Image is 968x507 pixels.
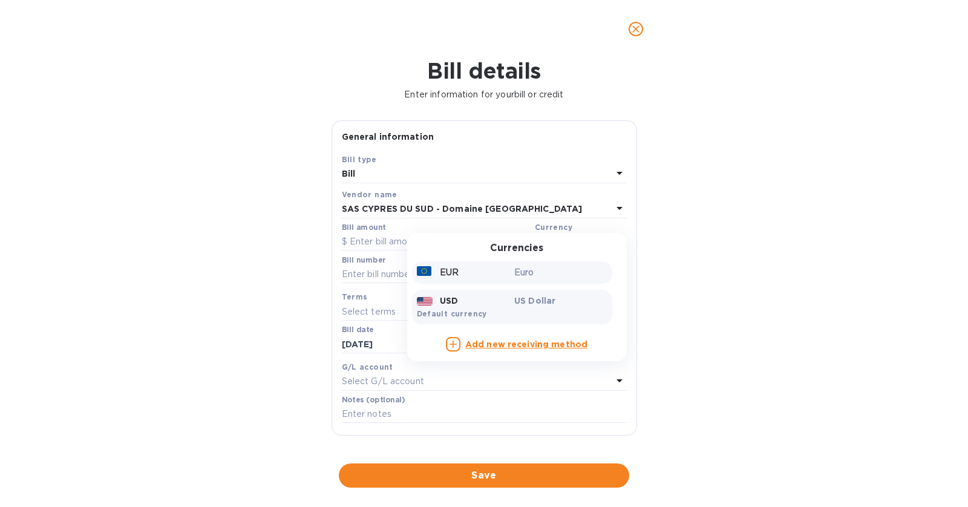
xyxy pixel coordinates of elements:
p: EUR [440,266,459,279]
label: Bill date [342,327,374,334]
p: Euro [514,266,607,279]
button: close [621,15,650,44]
b: Bill [342,169,356,178]
p: US Dollar [514,295,607,307]
label: Bill amount [342,224,385,231]
b: Vendor name [342,190,397,199]
p: Select terms [342,306,396,318]
b: Bill type [342,155,377,164]
input: $ Enter bill amount [342,233,530,251]
input: Enter notes [342,405,627,424]
label: Bill number [342,257,385,264]
h1: Bill details [10,58,958,83]
b: G/L account [342,362,393,371]
input: Select date [342,335,456,353]
p: USD [440,295,458,307]
button: Save [339,463,629,488]
b: Currency [535,223,572,232]
b: SAS CYPRES DU SUD - Domaine [GEOGRAPHIC_DATA] [342,204,583,214]
b: General information [342,132,434,142]
img: USD [417,297,433,306]
b: Add new receiving method [465,339,587,349]
input: Enter bill number [342,266,627,284]
b: Terms [342,292,368,301]
label: Notes (optional) [342,396,405,404]
p: Select G/L account [342,375,424,388]
b: Default currency [417,309,487,318]
h3: Currencies [490,243,543,254]
p: Enter information for your bill or credit [10,88,958,101]
span: Save [348,468,620,483]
